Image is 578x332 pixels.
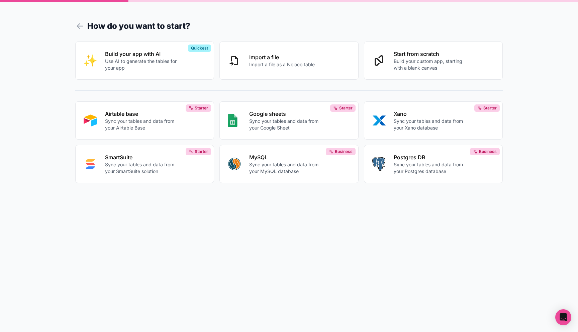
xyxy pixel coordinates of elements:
[249,118,323,131] p: Sync your tables and data from your Google Sheet
[249,53,315,61] p: Import a file
[372,157,385,171] img: POSTGRES
[219,145,359,183] button: MYSQLMySQLSync your tables and data from your MySQL databaseBusiness
[555,309,571,325] div: Open Intercom Messenger
[372,114,386,127] img: XANO
[105,58,179,71] p: Use AI to generate the tables for your app
[105,110,179,118] p: Airtable base
[84,157,97,171] img: SMART_SUITE
[195,149,208,154] span: Starter
[394,110,468,118] p: Xano
[364,101,503,140] button: XANOXanoSync your tables and data from your Xano databaseStarter
[394,153,468,161] p: Postgres DB
[75,145,214,183] button: SMART_SUITESmartSuiteSync your tables and data from your SmartSuite solutionStarter
[394,161,468,175] p: Sync your tables and data from your Postgres database
[105,118,179,131] p: Sync your tables and data from your Airtable Base
[228,157,241,171] img: MYSQL
[75,20,503,32] h1: How do you want to start?
[228,114,237,127] img: GOOGLE_SHEETS
[364,41,503,80] button: Start from scratchBuild your custom app, starting with a blank canvas
[249,110,323,118] p: Google sheets
[249,153,323,161] p: MySQL
[483,105,497,111] span: Starter
[335,149,353,154] span: Business
[84,54,97,67] img: INTERNAL_WITH_AI
[249,61,315,68] p: Import a file as a Noloco table
[394,118,468,131] p: Sync your tables and data from your Xano database
[75,41,214,80] button: INTERNAL_WITH_AIBuild your app with AIUse AI to generate the tables for your appQuickest
[188,45,211,52] div: Quickest
[394,50,468,58] p: Start from scratch
[105,50,179,58] p: Build your app with AI
[479,149,497,154] span: Business
[219,41,359,80] button: Import a fileImport a file as a Noloco table
[364,145,503,183] button: POSTGRESPostgres DBSync your tables and data from your Postgres databaseBusiness
[339,105,353,111] span: Starter
[75,101,214,140] button: AIRTABLEAirtable baseSync your tables and data from your Airtable BaseStarter
[219,101,359,140] button: GOOGLE_SHEETSGoogle sheetsSync your tables and data from your Google SheetStarter
[105,161,179,175] p: Sync your tables and data from your SmartSuite solution
[249,161,323,175] p: Sync your tables and data from your MySQL database
[195,105,208,111] span: Starter
[394,58,468,71] p: Build your custom app, starting with a blank canvas
[84,114,97,127] img: AIRTABLE
[105,153,179,161] p: SmartSuite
